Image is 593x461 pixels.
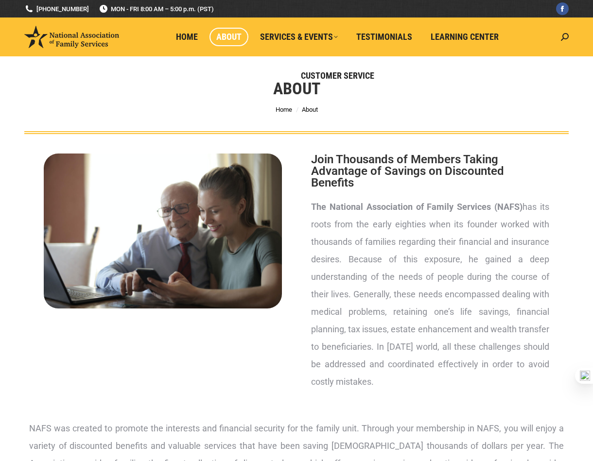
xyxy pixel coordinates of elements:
[294,67,381,85] a: Customer Service
[209,28,248,46] a: About
[311,154,549,188] h2: Join Thousands of Members Taking Advantage of Savings on Discounted Benefits
[302,106,318,113] span: About
[311,202,523,212] strong: The National Association of Family Services (NAFS)
[431,32,499,42] span: Learning Center
[556,2,569,15] a: Facebook page opens in new window
[273,78,320,99] h1: About
[176,32,198,42] span: Home
[24,4,89,14] a: [PHONE_NUMBER]
[216,32,242,42] span: About
[260,32,338,42] span: Services & Events
[301,70,374,81] span: Customer Service
[424,28,506,46] a: Learning Center
[580,371,590,381] img: one_i.png
[24,26,119,48] img: National Association of Family Services
[44,154,282,308] img: About National Association of Family Services
[99,4,214,14] span: MON - FRI 8:00 AM – 5:00 p.m. (PST)
[311,198,549,391] p: has its roots from the early eighties when its founder worked with thousands of families regardin...
[349,28,419,46] a: Testimonials
[356,32,412,42] span: Testimonials
[169,28,205,46] a: Home
[276,106,292,113] a: Home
